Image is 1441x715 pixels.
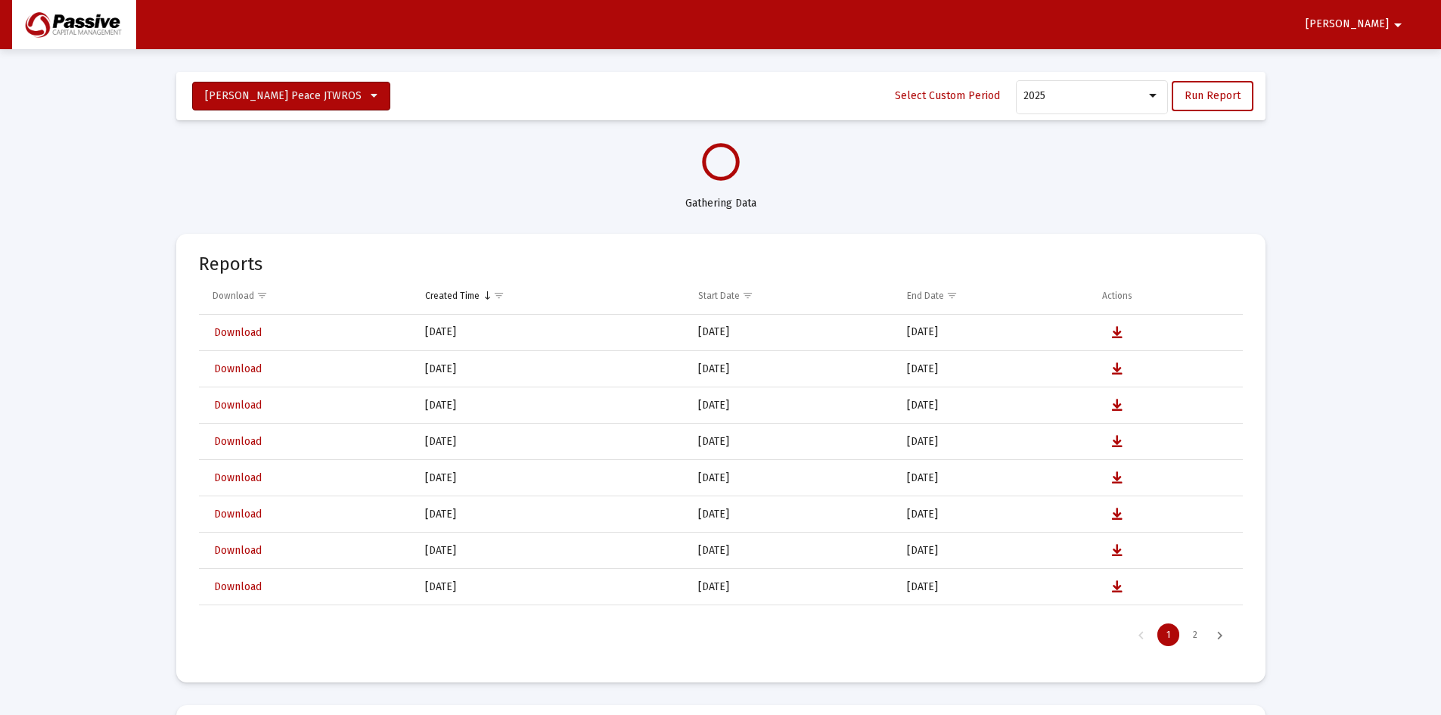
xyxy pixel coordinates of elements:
div: [DATE] [425,434,677,449]
td: [DATE] [896,424,1092,460]
td: Column Download [199,278,415,314]
div: Download [213,290,254,302]
div: [DATE] [425,325,677,340]
span: [PERSON_NAME] Peace JTWROS [205,89,362,102]
td: [DATE] [896,496,1092,533]
div: [DATE] [425,580,677,595]
td: [DATE] [688,533,896,569]
td: [DATE] [896,605,1092,642]
span: Download [214,471,262,484]
span: Run Report [1185,89,1241,102]
button: [PERSON_NAME] [1287,9,1425,39]
mat-card-title: Reports [199,256,262,272]
td: [DATE] [896,351,1092,387]
td: [DATE] [688,351,896,387]
td: Column Start Date [688,278,896,314]
span: Download [214,544,262,557]
span: Download [214,435,262,448]
img: Dashboard [23,10,125,40]
div: Page 2 [1184,623,1207,646]
span: Show filter options for column 'Start Date' [742,290,753,301]
div: [DATE] [425,398,677,413]
button: Run Report [1172,81,1253,111]
mat-icon: arrow_drop_down [1389,10,1407,40]
span: Show filter options for column 'Created Time' [493,290,505,301]
span: 2025 [1023,89,1045,102]
td: [DATE] [688,315,896,351]
span: [PERSON_NAME] [1306,18,1389,31]
td: [DATE] [896,315,1092,351]
div: Previous Page [1129,623,1154,646]
td: [DATE] [896,387,1092,424]
span: Download [214,326,262,339]
td: [DATE] [688,387,896,424]
div: End Date [907,290,944,302]
td: [DATE] [688,460,896,496]
div: [DATE] [425,507,677,522]
td: [DATE] [688,605,896,642]
td: [DATE] [896,533,1092,569]
div: Page Navigation [199,614,1243,656]
td: [DATE] [688,496,896,533]
div: Start Date [698,290,740,302]
button: [PERSON_NAME] Peace JTWROS [192,82,390,110]
td: [DATE] [688,569,896,605]
div: Next Page [1207,623,1232,646]
div: Data grid [199,278,1243,656]
div: [DATE] [425,471,677,486]
span: Download [214,362,262,375]
td: Column Created Time [415,278,688,314]
span: Show filter options for column 'Download' [256,290,268,301]
span: Download [214,399,262,412]
div: [DATE] [425,543,677,558]
div: Page 1 [1157,623,1179,646]
td: Column End Date [896,278,1092,314]
span: Download [214,508,262,521]
div: Gathering Data [176,181,1266,211]
div: [DATE] [425,362,677,377]
div: Actions [1102,290,1132,302]
td: [DATE] [896,569,1092,605]
span: Show filter options for column 'End Date' [946,290,958,301]
div: Created Time [425,290,480,302]
td: [DATE] [896,460,1092,496]
span: Select Custom Period [895,89,1000,102]
td: [DATE] [688,424,896,460]
span: Download [214,580,262,593]
td: Column Actions [1092,278,1243,314]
